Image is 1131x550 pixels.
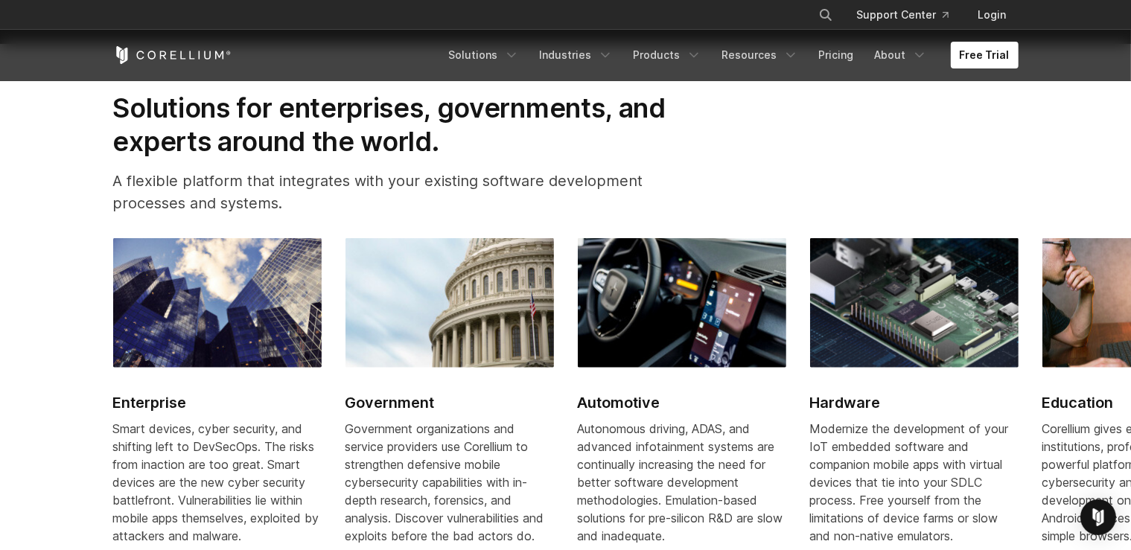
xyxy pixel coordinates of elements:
h2: Government [345,391,554,414]
img: Enterprise [113,238,322,368]
a: Products [625,42,710,68]
a: Resources [713,42,807,68]
h2: Hardware [810,391,1019,414]
h2: Automotive [578,391,786,414]
div: Government organizations and service providers use Corellium to strengthen defensive mobile cyber... [345,420,554,545]
a: Industries [531,42,622,68]
button: Search [812,1,839,28]
img: Automotive [578,238,786,368]
a: About [866,42,936,68]
span: Modernize the development of your IoT embedded software and companion mobile apps with virtual de... [810,421,1009,543]
a: Free Trial [951,42,1019,68]
div: Navigation Menu [440,42,1019,68]
a: Support Center [845,1,960,28]
div: Open Intercom Messenger [1080,499,1116,535]
img: Government [345,238,554,368]
a: Login [966,1,1019,28]
div: Smart devices, cyber security, and shifting left to DevSecOps. The risks from inaction are too gr... [113,420,322,545]
a: Pricing [810,42,863,68]
h2: Solutions for enterprises, governments, and experts around the world. [113,92,707,158]
img: Hardware [810,238,1019,368]
div: Autonomous driving, ADAS, and advanced infotainment systems are continually increasing the need f... [578,420,786,545]
a: Corellium Home [113,46,232,64]
a: Solutions [440,42,528,68]
h2: Enterprise [113,391,322,414]
p: A flexible platform that integrates with your existing software development processes and systems. [113,170,707,214]
div: Navigation Menu [800,1,1019,28]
